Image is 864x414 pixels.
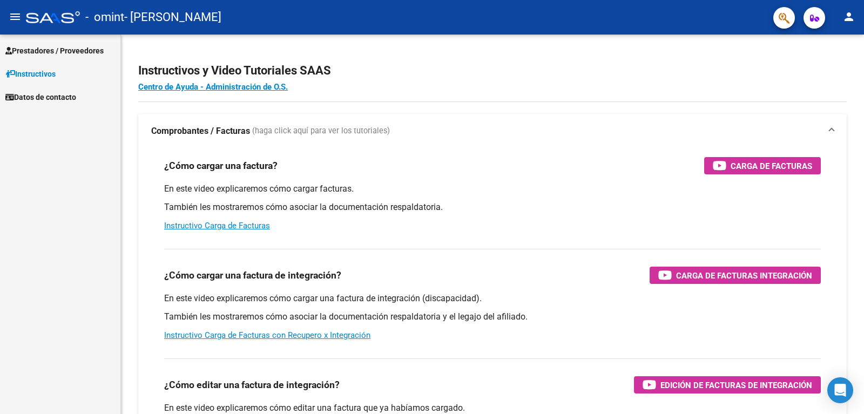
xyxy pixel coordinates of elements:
strong: Comprobantes / Facturas [151,125,250,137]
p: También les mostraremos cómo asociar la documentación respaldatoria. [164,201,821,213]
span: - omint [85,5,124,29]
h3: ¿Cómo cargar una factura de integración? [164,268,341,283]
span: Carga de Facturas Integración [676,269,812,282]
div: Open Intercom Messenger [827,377,853,403]
a: Instructivo Carga de Facturas con Recupero x Integración [164,330,370,340]
button: Carga de Facturas [704,157,821,174]
span: (haga click aquí para ver los tutoriales) [252,125,390,137]
h2: Instructivos y Video Tutoriales SAAS [138,60,847,81]
span: Datos de contacto [5,91,76,103]
mat-icon: person [842,10,855,23]
span: Prestadores / Proveedores [5,45,104,57]
a: Instructivo Carga de Facturas [164,221,270,230]
mat-icon: menu [9,10,22,23]
button: Carga de Facturas Integración [650,267,821,284]
mat-expansion-panel-header: Comprobantes / Facturas (haga click aquí para ver los tutoriales) [138,114,847,148]
span: Carga de Facturas [731,159,812,173]
h3: ¿Cómo editar una factura de integración? [164,377,340,392]
span: Edición de Facturas de integración [660,378,812,392]
a: Centro de Ayuda - Administración de O.S. [138,82,288,92]
span: Instructivos [5,68,56,80]
p: En este video explicaremos cómo cargar una factura de integración (discapacidad). [164,293,821,304]
span: - [PERSON_NAME] [124,5,221,29]
button: Edición de Facturas de integración [634,376,821,393]
h3: ¿Cómo cargar una factura? [164,158,278,173]
p: En este video explicaremos cómo cargar facturas. [164,183,821,195]
p: También les mostraremos cómo asociar la documentación respaldatoria y el legajo del afiliado. [164,311,821,323]
p: En este video explicaremos cómo editar una factura que ya habíamos cargado. [164,402,821,414]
